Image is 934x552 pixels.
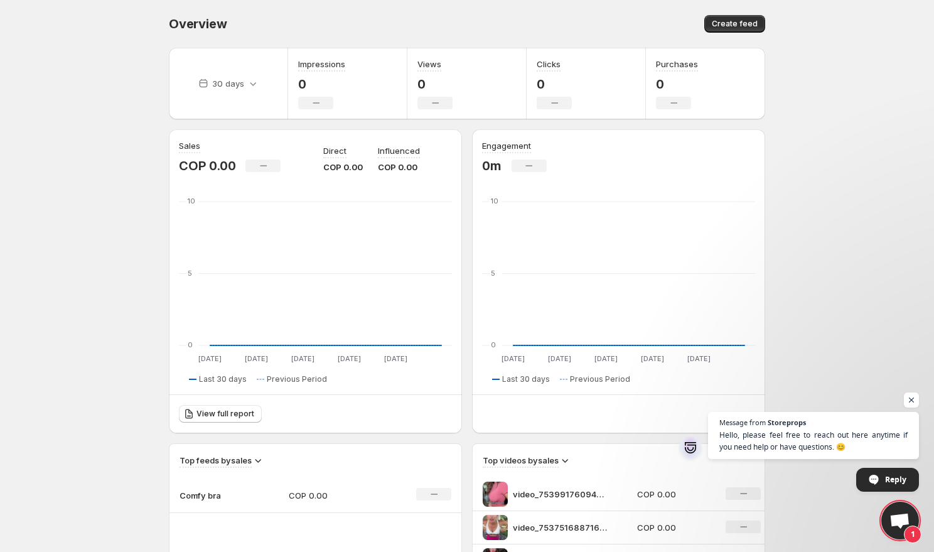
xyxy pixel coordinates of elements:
[483,482,508,507] img: video_7539917609412594999
[198,354,222,363] text: [DATE]
[491,269,495,278] text: 5
[179,405,262,423] a: View full report
[719,429,908,453] span: Hello, please feel free to reach out here anytime if you need help or have questions. 😊
[513,488,607,501] p: video_7539917609412594999
[483,515,508,540] img: video_7537516887169682702
[881,502,919,539] a: Open chat
[513,521,607,534] p: video_7537516887169682702
[637,521,711,534] p: COP 0.00
[570,374,630,384] span: Previous Period
[417,58,441,70] h3: Views
[378,144,420,157] p: Influenced
[267,374,327,384] span: Previous Period
[417,77,453,92] p: 0
[704,15,765,33] button: Create feed
[594,354,618,363] text: [DATE]
[656,77,698,92] p: 0
[719,419,766,426] span: Message from
[502,374,550,384] span: Last 30 days
[548,354,571,363] text: [DATE]
[180,489,242,502] p: Comfy bra
[483,454,559,467] h3: Top videos by sales
[482,158,502,173] p: 0m
[188,269,192,278] text: 5
[179,139,200,152] h3: Sales
[289,489,378,502] p: COP 0.00
[378,161,420,173] p: COP 0.00
[180,454,252,467] h3: Top feeds by sales
[537,77,572,92] p: 0
[188,340,193,349] text: 0
[641,354,664,363] text: [DATE]
[491,197,498,205] text: 10
[298,58,345,70] h3: Impressions
[188,197,195,205] text: 10
[323,161,363,173] p: COP 0.00
[212,77,244,90] p: 30 days
[169,16,227,31] span: Overview
[338,354,361,363] text: [DATE]
[768,419,806,426] span: Storeprops
[384,354,407,363] text: [DATE]
[687,354,711,363] text: [DATE]
[637,488,711,501] p: COP 0.00
[885,468,906,490] span: Reply
[482,139,531,152] h3: Engagement
[196,409,254,419] span: View full report
[656,58,698,70] h3: Purchases
[298,77,345,92] p: 0
[491,340,496,349] text: 0
[904,526,921,543] span: 1
[291,354,314,363] text: [DATE]
[502,354,525,363] text: [DATE]
[537,58,561,70] h3: Clicks
[323,144,346,157] p: Direct
[712,19,758,29] span: Create feed
[199,374,247,384] span: Last 30 days
[245,354,268,363] text: [DATE]
[179,158,235,173] p: COP 0.00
